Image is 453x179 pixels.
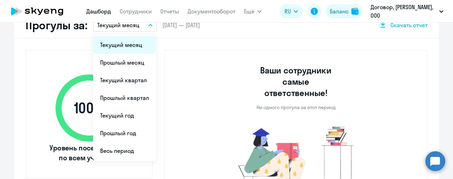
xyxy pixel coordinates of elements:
[162,21,200,29] span: [DATE] — [DATE]
[244,7,254,16] span: Ещё
[93,35,156,161] ul: Ещё
[160,8,179,15] a: Отчеты
[188,8,235,15] a: Документооборот
[351,8,359,15] img: balance
[280,4,303,18] button: RU
[120,8,152,15] a: Сотрудники
[285,7,291,16] span: RU
[244,4,262,18] button: Ещё
[97,21,139,29] p: Текущий месяц
[48,100,130,117] span: 100 %
[367,3,447,20] button: Договор, [PERSON_NAME], ООО
[330,7,349,16] div: Баланс
[25,18,87,32] h2: Прогулы за:
[371,3,436,20] p: Договор, [PERSON_NAME], ООО
[257,104,336,111] p: Ни одного прогула за этот период
[390,21,428,29] span: Скачать отчет
[93,18,157,32] button: Текущий месяц
[48,143,130,163] span: Уровень посещаемости по всем ученикам
[326,4,363,18] button: Балансbalance
[251,65,342,99] h3: Ваши сотрудники самые ответственные!
[86,8,111,15] a: Дашборд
